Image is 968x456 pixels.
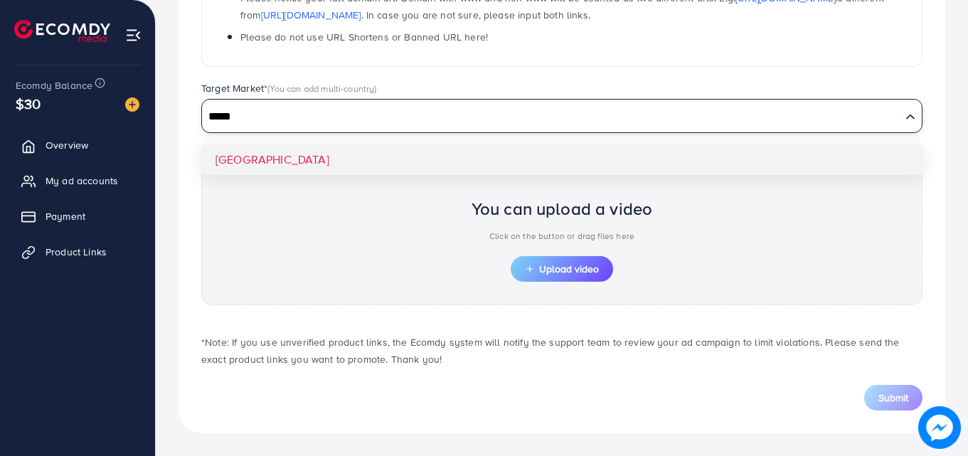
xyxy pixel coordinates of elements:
[918,406,961,449] img: image
[511,256,613,282] button: Upload video
[201,99,922,133] div: Search for option
[201,144,922,175] li: [GEOGRAPHIC_DATA]
[472,198,653,219] h2: You can upload a video
[11,131,144,159] a: Overview
[125,27,142,43] img: menu
[201,334,922,368] p: *Note: If you use unverified product links, the Ecomdy system will notify the support team to rev...
[267,82,376,95] span: (You can add multi-country)
[46,174,118,188] span: My ad accounts
[125,97,139,112] img: image
[46,245,107,259] span: Product Links
[14,20,110,42] img: logo
[878,391,908,405] span: Submit
[240,30,488,44] span: Please do not use URL Shortens or Banned URL here!
[525,264,599,274] span: Upload video
[46,138,88,152] span: Overview
[16,78,92,92] span: Ecomdy Balance
[11,202,144,230] a: Payment
[46,209,85,223] span: Payment
[201,81,377,95] label: Target Market
[472,228,653,245] p: Click on the button or drag files here
[11,238,144,266] a: Product Links
[16,93,41,114] span: $30
[203,106,900,128] input: Search for option
[864,385,922,410] button: Submit
[11,166,144,195] a: My ad accounts
[261,8,361,22] a: [URL][DOMAIN_NAME]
